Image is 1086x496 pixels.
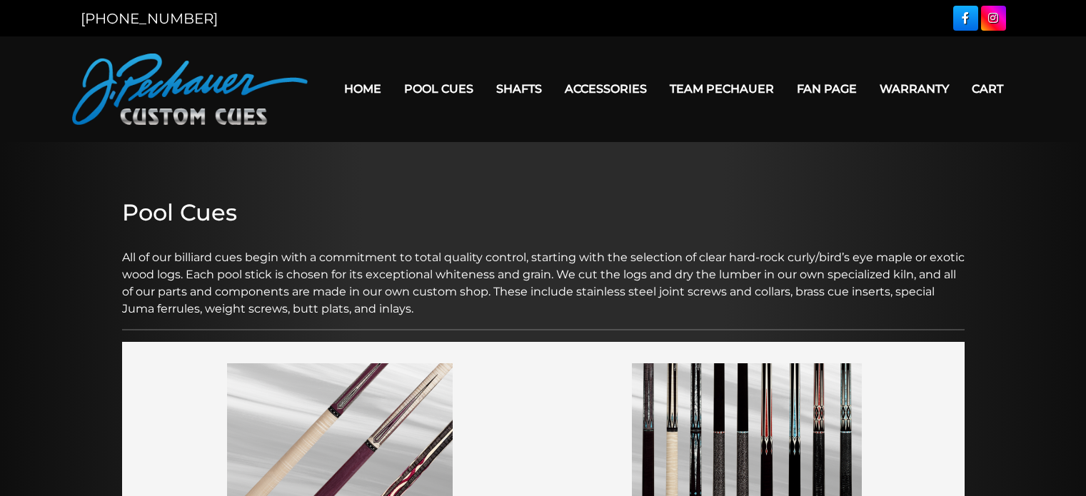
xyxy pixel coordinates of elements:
a: Accessories [553,71,658,107]
a: Fan Page [785,71,868,107]
a: Team Pechauer [658,71,785,107]
a: Home [333,71,393,107]
h2: Pool Cues [122,199,965,226]
a: Cart [960,71,1015,107]
a: Shafts [485,71,553,107]
p: All of our billiard cues begin with a commitment to total quality control, starting with the sele... [122,232,965,318]
a: Pool Cues [393,71,485,107]
img: Pechauer Custom Cues [72,54,308,125]
a: Warranty [868,71,960,107]
a: [PHONE_NUMBER] [81,10,218,27]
